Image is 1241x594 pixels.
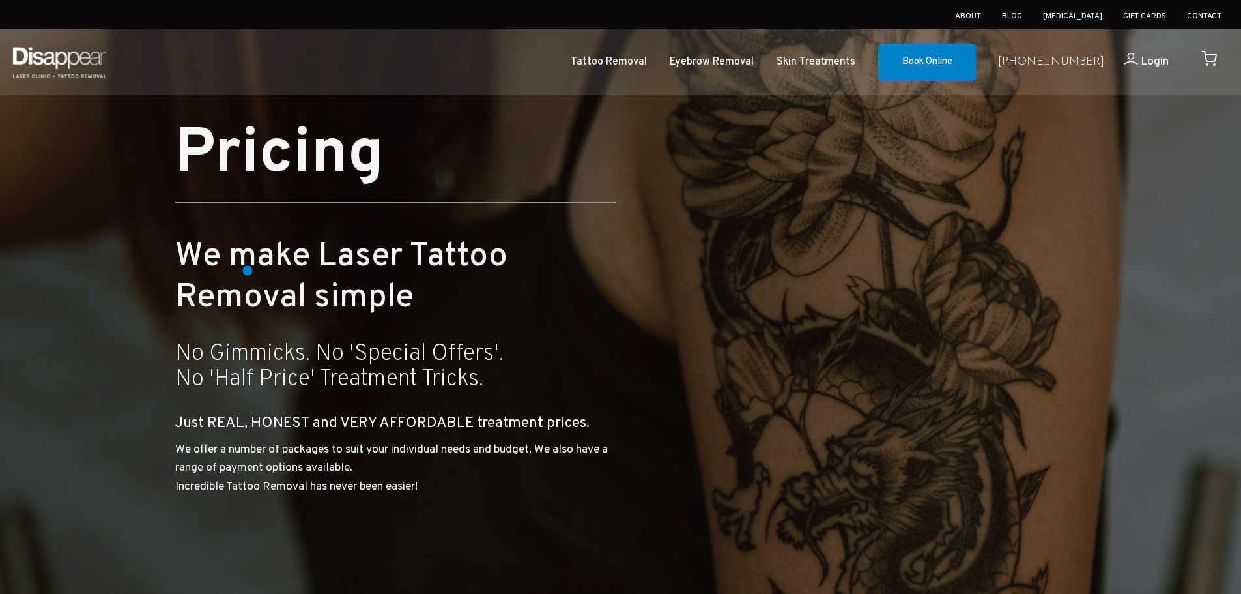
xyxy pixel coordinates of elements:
[1141,54,1169,69] span: Login
[1002,11,1022,22] a: Blog
[1187,11,1221,22] a: Contact
[955,11,981,22] a: About
[1104,53,1169,72] a: Login
[175,342,616,392] h3: No Gimmicks. No 'Special Offers'. No 'Half Price' Treatment Tricks.
[1123,11,1166,22] a: Gift Cards
[878,44,976,82] a: Book Online
[571,53,647,72] a: Tattoo Removal
[175,125,616,186] h1: Pricing
[10,39,109,85] img: Disappear - Laser Clinic and Tattoo Removal Services in Sydney, Australia
[777,53,855,72] a: Skin Treatments
[1043,11,1102,22] a: [MEDICAL_DATA]
[998,53,1104,72] a: [PHONE_NUMBER]
[175,414,590,433] big: Just REAL, HONEST and VERY AFFORDABLE treatment prices.
[670,53,754,72] a: Eyebrow Removal
[175,236,507,319] small: We make Laser Tattoo Removal simple
[175,441,616,497] p: We offer a number of packages to suit your individual needs and budget. We also have a range of p...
